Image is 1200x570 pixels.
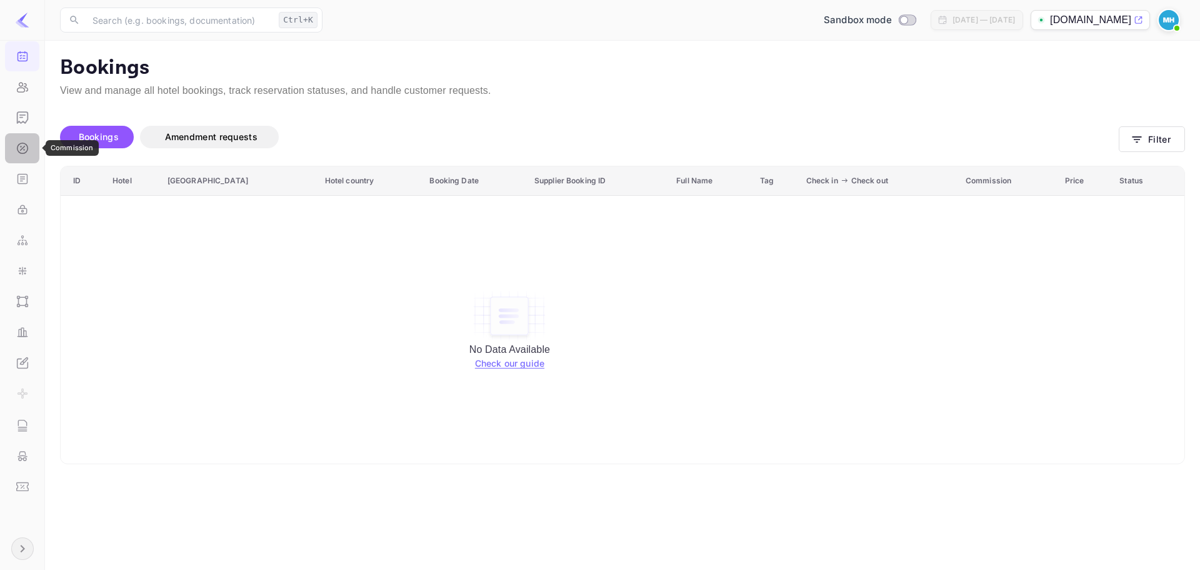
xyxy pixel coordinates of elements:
span: Amendment requests [165,131,257,142]
img: empty-state-table.svg [472,290,547,342]
a: Commission [5,133,39,162]
button: Expand navigation [11,537,34,560]
th: Hotel [106,166,161,196]
th: ID [61,166,106,196]
a: API Logs [5,410,39,439]
th: Price [1058,166,1113,196]
div: Commission [46,140,99,156]
a: Earnings [5,103,39,131]
a: Check our guide [475,358,544,369]
span: Sandbox mode [824,13,892,28]
th: Hotel country [318,166,423,196]
span: Bookings [79,131,119,142]
p: [DOMAIN_NAME] [1050,13,1131,28]
div: Ctrl+K [279,12,317,28]
button: Filter [1119,126,1185,152]
img: LiteAPI [15,13,30,28]
img: Michael Haddad [1159,10,1179,30]
a: Webhooks [5,225,39,254]
a: Fraud management [5,441,39,470]
a: Performance [5,317,39,346]
a: API Keys [5,195,39,223]
span: Check in Check out [806,173,952,188]
p: Bookings [60,56,1185,81]
input: Search (e.g. bookings, documentation) [85,8,274,33]
a: Whitelabel [5,348,39,377]
div: account-settings tabs [60,126,1119,148]
th: Tag [753,166,799,196]
a: Vouchers [5,472,39,501]
a: UI Components [5,287,39,315]
th: Commission [959,166,1058,196]
a: Team management [5,72,39,101]
a: Bookings [5,41,39,70]
th: Supplier Booking ID [527,166,669,196]
th: Booking Date [422,166,527,196]
th: [GEOGRAPHIC_DATA] [161,166,318,196]
th: Full Name [669,166,753,196]
th: Status [1112,166,1184,196]
a: API docs and SDKs [5,164,39,193]
div: Switch to Production mode [819,13,921,28]
div: [DATE] — [DATE] [952,14,1015,26]
p: View and manage all hotel bookings, track reservation statuses, and handle customer requests. [60,83,1185,98]
p: No Data Available [73,342,946,357]
table: booking table [61,166,1184,464]
a: Integrations [5,256,39,285]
